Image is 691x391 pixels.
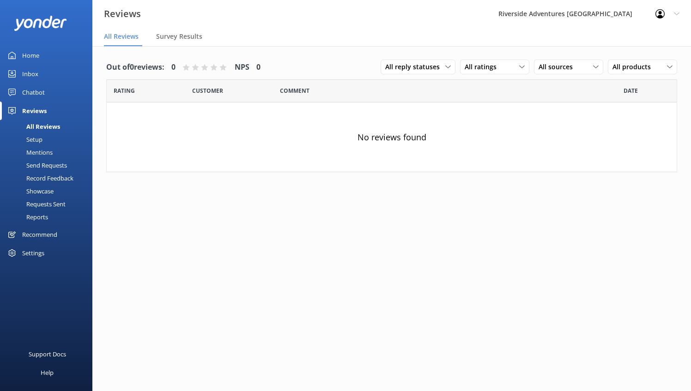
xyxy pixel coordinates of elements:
a: Showcase [6,185,92,198]
span: Question [280,86,309,95]
img: yonder-white-logo.png [14,16,67,31]
span: Date [192,86,223,95]
div: Home [22,46,39,65]
div: All Reviews [6,120,60,133]
h4: 0 [171,61,176,73]
a: Requests Sent [6,198,92,211]
div: Settings [22,244,44,262]
a: Reports [6,211,92,223]
a: Record Feedback [6,172,92,185]
h3: Reviews [104,6,141,21]
a: Send Requests [6,159,92,172]
div: Chatbot [22,83,45,102]
span: All reply statuses [385,62,445,72]
span: All products [612,62,656,72]
h4: 0 [256,61,261,73]
span: Date [114,86,135,95]
div: Showcase [6,185,54,198]
div: Inbox [22,65,38,83]
div: Send Requests [6,159,67,172]
div: Recommend [22,225,57,244]
a: Setup [6,133,92,146]
span: Survey Results [156,32,202,41]
div: Record Feedback [6,172,73,185]
div: Mentions [6,146,53,159]
span: All sources [539,62,578,72]
div: Help [41,363,54,382]
a: Mentions [6,146,92,159]
span: All ratings [465,62,502,72]
div: Requests Sent [6,198,66,211]
div: No reviews found [107,102,677,172]
a: All Reviews [6,120,92,133]
h4: Out of 0 reviews: [106,61,164,73]
h4: NPS [235,61,249,73]
div: Reviews [22,102,47,120]
div: Setup [6,133,42,146]
span: Date [624,86,638,95]
span: All Reviews [104,32,139,41]
div: Reports [6,211,48,223]
div: Support Docs [29,345,66,363]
